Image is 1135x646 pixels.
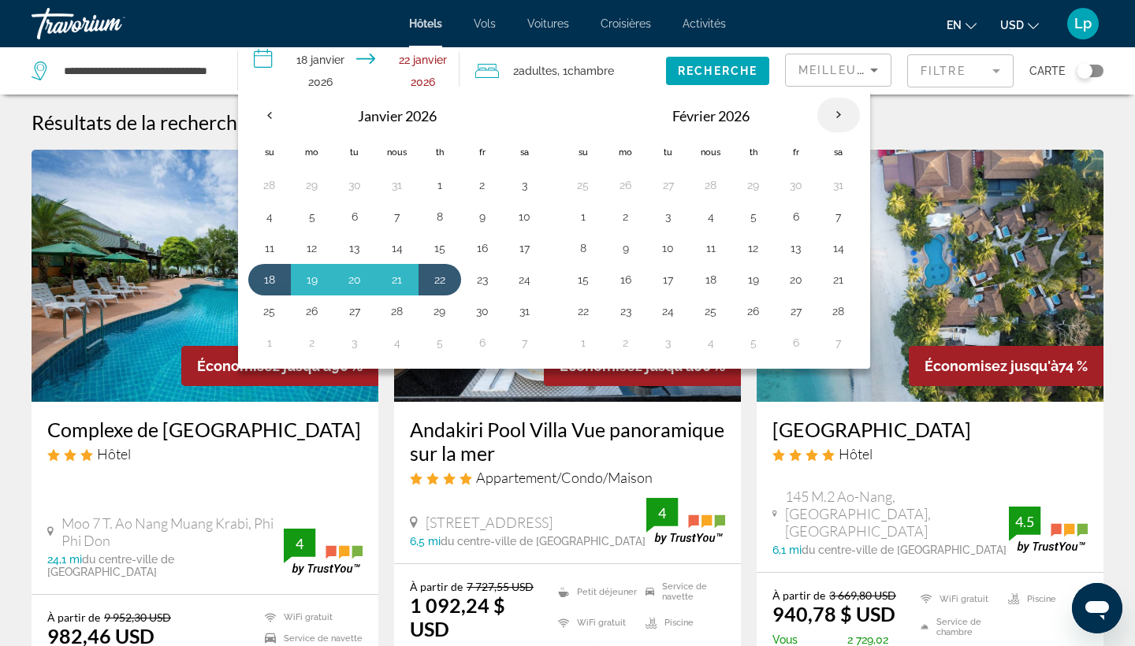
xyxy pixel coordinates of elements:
[474,17,496,30] span: Vols
[97,445,131,462] span: Hôtel
[656,269,681,291] button: Day 17
[342,269,367,291] button: Day 20
[460,47,666,95] button: Voyageurs : 2 adultes, 0 enfants
[1009,512,1040,531] div: 4.5
[826,206,851,228] button: Day 7
[613,269,638,291] button: Day 16
[613,332,638,354] button: Day 2
[61,514,284,549] span: Moo 7 T. Ao Nang Muang Krabi, Phi Phi Don
[410,535,441,548] span: 6,5 mi
[571,237,596,259] button: Day 8
[909,346,1103,386] div: 74 %
[550,580,638,603] li: Petit déjeuner
[410,469,725,486] div: Appartement 4 étoiles
[512,300,538,322] button: Day 31
[666,57,769,85] button: RECHERCHE
[646,503,678,522] div: 4
[741,237,766,259] button: Day 12
[683,17,726,30] a: Activités
[656,206,681,228] button: Day 3
[512,206,538,228] button: Day 10
[257,332,282,354] button: Day 1
[698,174,724,196] button: Day 28
[342,237,367,259] button: Day 13
[698,332,724,354] button: Day 4
[571,332,596,354] button: Day 1
[32,110,320,134] h1: Résultats de la recherche d'hôtels
[798,61,878,80] mat-select: TRIER PAR
[913,588,1000,609] li: WiFi gratuit
[291,97,504,135] th: Janvier 2026
[476,469,653,486] span: Appartement/Condo/Maison
[410,418,725,465] a: Andakiri Pool Villa Vue panoramique sur la mer
[385,206,410,228] button: Day 7
[783,206,809,228] button: Day 6
[470,237,495,259] button: Day 16
[410,593,505,640] ins: 1 092,24 $ USD
[257,632,363,645] li: Service de navette
[385,174,410,196] button: Day 31
[571,206,596,228] button: Day 1
[257,269,282,291] button: Day 18
[385,237,410,259] button: Day 14
[613,174,638,196] button: Day 26
[571,269,596,291] button: Day 15
[817,97,860,133] button: Le mois prochain
[741,174,766,196] button: Day 29
[772,445,1088,462] div: Hôtel 4 étoiles
[656,300,681,322] button: Day 24
[826,300,851,322] button: Day 28
[826,174,851,196] button: Day 31
[342,300,367,322] button: Day 27
[426,514,553,531] span: [STREET_ADDRESS]
[470,206,495,228] button: Day 9
[342,174,367,196] button: Day 30
[605,97,817,135] th: Février 2026
[839,445,873,462] span: Hôtel
[826,237,851,259] button: Day 14
[613,237,638,259] button: Day 9
[512,269,538,291] button: Day 24
[678,65,757,77] span: RECHERCHE
[638,611,725,635] li: Piscine
[427,269,452,291] button: Day 22
[300,237,325,259] button: Day 12
[47,611,100,624] span: À partir de
[757,150,1103,402] img: Image de l'hôtel
[1029,60,1065,82] span: carte
[613,300,638,322] button: Day 23
[284,529,363,575] img: trustyou-badge.svg
[385,269,410,291] button: Day 21
[802,544,1007,556] span: du centre-ville de [GEOGRAPHIC_DATA]
[300,269,325,291] button: Day 19
[284,534,315,553] div: 4
[772,418,1088,441] h3: [GEOGRAPHIC_DATA]
[47,418,363,441] h3: Complexe de [GEOGRAPHIC_DATA]
[571,174,596,196] button: Day 25
[1074,16,1092,32] span: Lp
[947,13,977,36] button: Changer de langue
[300,206,325,228] button: Day 5
[698,237,724,259] button: Day 11
[248,97,291,133] button: Le mois précédent
[772,602,895,626] ins: 940,78 $ USD
[656,332,681,354] button: Day 3
[1065,64,1103,78] button: Basculer la carte
[741,332,766,354] button: Day 5
[47,553,82,566] span: 24,1 mi
[32,3,189,44] a: Travorium
[772,544,802,556] span: 6,1 mi
[601,17,651,30] a: Croisières
[925,358,1059,374] span: Économisez jusqu'à
[557,60,614,82] span: , 1
[470,300,495,322] button: Day 30
[656,174,681,196] button: Day 27
[783,300,809,322] button: Day 27
[527,17,569,30] a: Voitures
[512,332,538,354] button: Day 7
[550,611,638,635] li: WiFi gratuit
